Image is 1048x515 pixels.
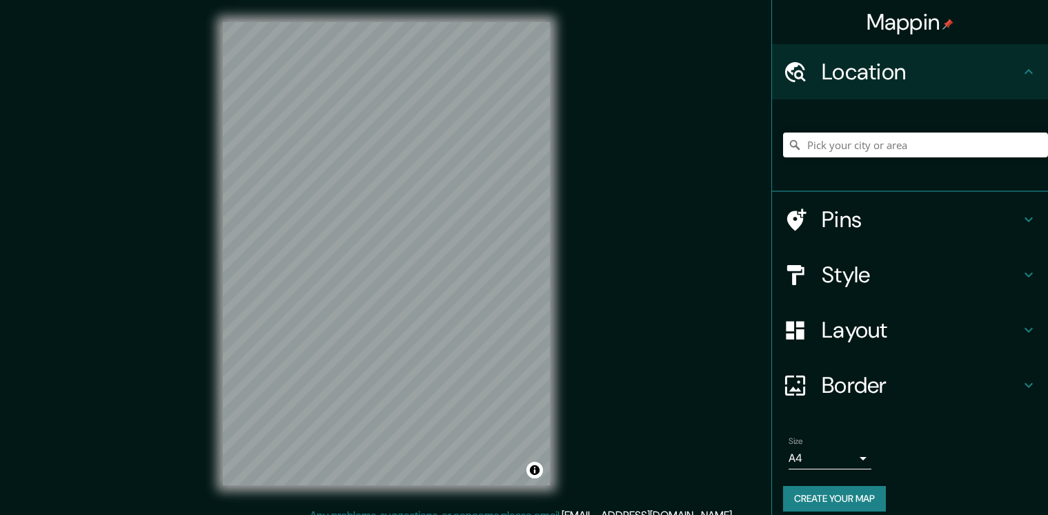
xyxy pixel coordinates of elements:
label: Size [789,436,803,447]
div: Style [772,247,1048,302]
h4: Location [822,58,1020,86]
div: Pins [772,192,1048,247]
input: Pick your city or area [783,133,1048,157]
h4: Style [822,261,1020,289]
div: Border [772,358,1048,413]
button: Create your map [783,486,886,512]
div: Location [772,44,1048,99]
h4: Mappin [867,8,954,36]
img: pin-icon.png [942,19,953,30]
h4: Pins [822,206,1020,233]
canvas: Map [223,22,550,485]
button: Toggle attribution [526,462,543,478]
div: Layout [772,302,1048,358]
h4: Layout [822,316,1020,344]
iframe: Help widget launcher [925,461,1033,500]
div: A4 [789,447,871,469]
h4: Border [822,371,1020,399]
